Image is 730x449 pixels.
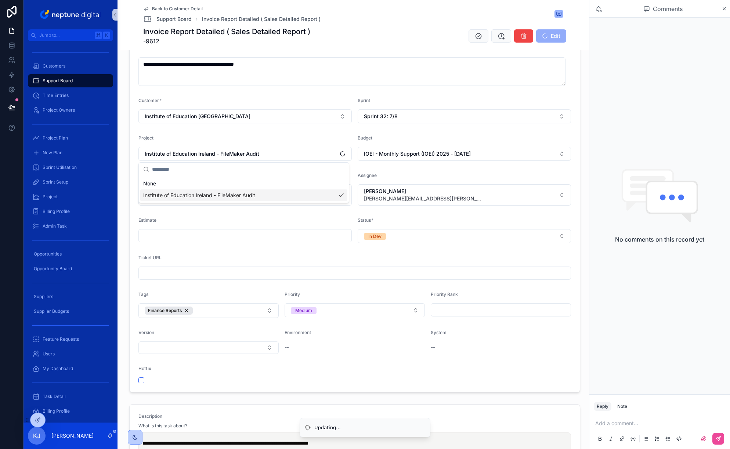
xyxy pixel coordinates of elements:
[431,344,435,351] span: --
[28,405,113,418] a: Billing Profile
[138,292,148,297] span: Tags
[364,195,481,202] span: [PERSON_NAME][EMAIL_ADDRESS][PERSON_NAME][DOMAIN_NAME]
[358,184,571,206] button: Select Button
[34,251,62,257] span: Opportunities
[28,146,113,159] a: New Plan
[364,150,471,157] span: IOEI - Monthly Support (IOEI) 2025 - [DATE]
[28,104,113,117] a: Project Owners
[28,74,113,87] a: Support Board
[28,59,113,73] a: Customers
[285,330,311,335] span: Environment
[43,351,55,357] span: Users
[156,15,192,23] span: Support Board
[28,220,113,233] a: Admin Task
[431,292,458,297] span: Priority Rank
[148,308,182,314] span: Finance Reports
[28,305,113,318] a: Supplier Budgets
[431,330,447,335] span: System
[28,362,113,375] a: My Dashboard
[358,217,371,223] span: Status
[358,98,370,103] span: Sprint
[51,432,94,439] p: [PERSON_NAME]
[138,147,352,161] button: Select Button
[145,113,250,120] span: Institute of Education [GEOGRAPHIC_DATA]
[43,394,66,399] span: Task Detail
[615,235,704,244] h2: No comments on this record yet
[138,303,279,318] button: Select Button
[28,89,113,102] a: Time Entries
[138,109,352,123] button: Select Button
[33,431,40,440] span: KJ
[28,29,113,41] button: Jump to...K
[43,107,75,113] span: Project Owners
[138,98,159,103] span: Customer
[145,307,193,315] button: Unselect 174
[28,290,113,303] a: Suppliers
[143,37,310,46] span: -9612
[138,413,162,419] span: Description
[138,217,156,223] span: Estimate
[285,292,300,297] span: Priority
[143,6,203,12] a: Back to Customer Detail
[43,164,77,170] span: Sprint Utilisation
[314,424,341,431] div: Updating...
[145,150,259,157] span: Institute of Education Ireland - FileMaker Audit
[139,176,349,203] div: Suggestions
[43,408,70,414] span: Billing Profile
[43,179,68,185] span: Sprint Setup
[364,188,481,195] span: [PERSON_NAME]
[43,150,62,156] span: New Plan
[143,26,310,37] h1: Invoice Report Detailed ( Sales Detailed Report )
[28,333,113,346] a: Feature Requests
[24,41,118,423] div: scrollable content
[138,366,151,371] span: Hotfix
[358,173,377,178] span: Assignee
[364,113,398,120] span: Sprint 32: 7/8
[138,135,153,141] span: Project
[43,93,69,98] span: Time Entries
[617,403,627,409] div: Note
[202,15,321,23] a: Invoice Report Detailed ( Sales Detailed Report )
[28,262,113,275] a: Opportunity Board
[358,229,571,243] button: Select Button
[138,330,154,335] span: Version
[43,209,70,214] span: Billing Profile
[28,205,113,218] a: Billing Profile
[28,131,113,145] a: Project Plan
[358,135,372,141] span: Budget
[140,178,347,189] div: None
[39,9,103,21] img: App logo
[614,402,630,411] button: Note
[653,4,683,13] span: Comments
[285,344,289,351] span: --
[28,190,113,203] a: Project
[34,266,72,272] span: Opportunity Board
[152,6,203,12] span: Back to Customer Detail
[43,135,68,141] span: Project Plan
[143,192,255,199] span: Institute of Education Ireland - FileMaker Audit
[43,194,58,200] span: Project
[285,303,425,317] button: Select Button
[368,233,382,240] div: In Dev
[34,308,69,314] span: Supplier Budgets
[43,223,67,229] span: Admin Task
[295,307,312,314] div: Medium
[28,161,113,174] a: Sprint Utilisation
[28,175,113,189] a: Sprint Setup
[138,255,162,260] span: Ticket URL
[138,423,187,429] span: What is this task about?
[358,147,571,161] button: Select Button
[28,390,113,403] a: Task Detail
[138,341,279,354] button: Select Button
[43,336,79,342] span: Feature Requests
[28,347,113,361] a: Users
[43,63,65,69] span: Customers
[143,15,192,23] a: Support Board
[39,32,92,38] span: Jump to...
[104,32,109,38] span: K
[34,294,53,300] span: Suppliers
[43,366,73,372] span: My Dashboard
[43,78,73,84] span: Support Board
[594,402,611,411] button: Reply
